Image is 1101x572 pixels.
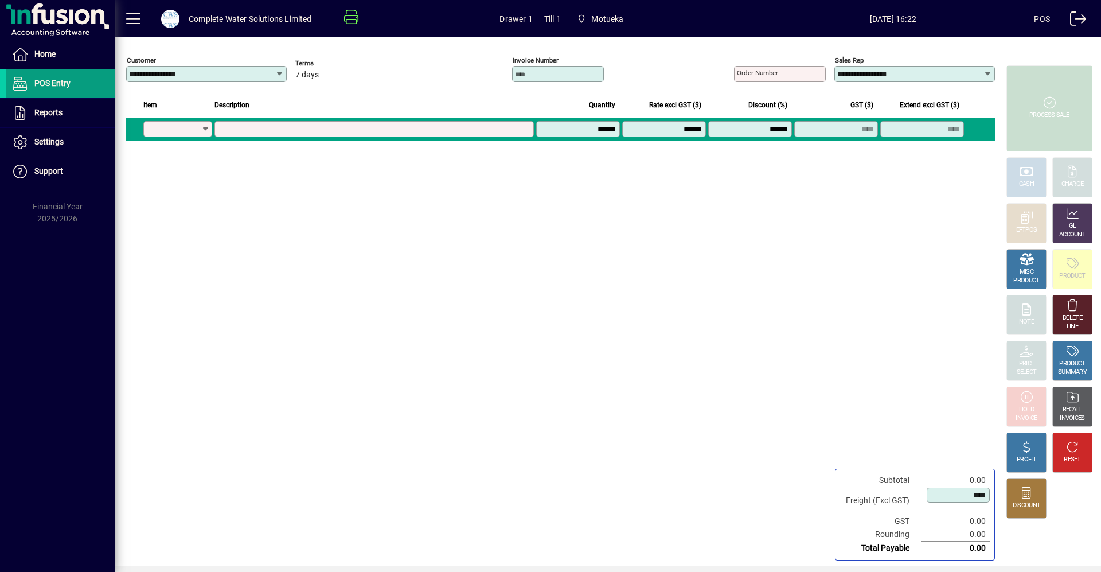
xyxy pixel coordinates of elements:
div: LINE [1067,322,1078,331]
span: Discount (%) [748,99,787,111]
span: Motueka [591,10,623,28]
div: HOLD [1019,406,1034,414]
td: Freight (Excl GST) [840,487,921,515]
a: Reports [6,99,115,127]
td: 0.00 [921,474,990,487]
a: Support [6,157,115,186]
span: Item [143,99,157,111]
span: Terms [295,60,364,67]
div: POS [1034,10,1050,28]
mat-label: Order number [737,69,778,77]
div: SUMMARY [1058,368,1087,377]
div: ACCOUNT [1059,231,1086,239]
mat-label: Customer [127,56,156,64]
td: GST [840,515,921,528]
span: Support [34,166,63,176]
div: PRODUCT [1059,272,1085,281]
div: INVOICES [1060,414,1084,423]
a: Logout [1061,2,1087,40]
div: GL [1069,222,1076,231]
td: 0.00 [921,528,990,542]
span: GST ($) [850,99,873,111]
div: INVOICE [1016,414,1037,423]
div: EFTPOS [1016,226,1037,235]
span: Till 1 [544,10,561,28]
div: CASH [1019,180,1034,189]
a: Settings [6,128,115,157]
span: POS Entry [34,79,71,88]
span: Home [34,49,56,59]
span: Quantity [589,99,615,111]
div: RECALL [1063,406,1083,414]
span: Description [214,99,249,111]
div: CHARGE [1061,180,1084,189]
div: Complete Water Solutions Limited [189,10,312,28]
div: NOTE [1019,318,1034,326]
div: SELECT [1017,368,1037,377]
div: PROCESS SALE [1029,111,1069,120]
a: Home [6,40,115,69]
div: RESET [1064,456,1081,464]
span: Rate excl GST ($) [649,99,701,111]
span: Settings [34,137,64,146]
mat-label: Invoice number [513,56,559,64]
div: DISCOUNT [1013,501,1040,510]
span: Motueka [572,9,628,29]
td: Subtotal [840,474,921,487]
div: PRICE [1019,360,1034,368]
td: Total Payable [840,542,921,555]
span: [DATE] 16:22 [752,10,1034,28]
span: Extend excl GST ($) [900,99,959,111]
span: Drawer 1 [499,10,532,28]
td: Rounding [840,528,921,542]
td: 0.00 [921,542,990,555]
mat-label: Sales rep [835,56,864,64]
div: PRODUCT [1059,360,1085,368]
button: Profile [152,9,189,29]
div: PROFIT [1017,456,1036,464]
td: 0.00 [921,515,990,528]
span: 7 days [295,71,319,80]
div: MISC [1020,268,1033,277]
div: PRODUCT [1013,277,1039,285]
span: Reports [34,108,63,117]
div: DELETE [1063,314,1082,322]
